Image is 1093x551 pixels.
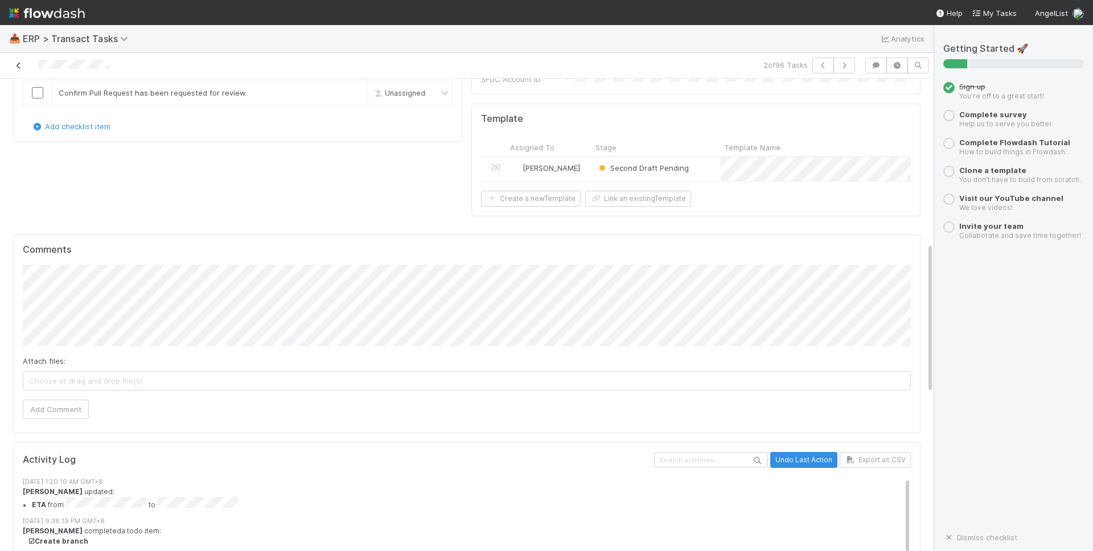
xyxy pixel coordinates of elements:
[1073,8,1084,19] img: avatar_11833ecc-818b-4748-aee0-9d6cf8466369.png
[481,113,523,125] h5: Template
[959,175,1081,184] small: You don’t have to build from scratch.
[23,487,911,511] div: updated:
[9,3,85,23] img: logo-inverted-e16ddd16eac7371096b0.svg
[959,221,1024,231] a: Invite your team
[595,142,617,153] span: Stage
[724,142,780,153] span: Template Name
[23,355,65,367] label: Attach files:
[943,43,1084,55] h5: Getting Started 🚀
[31,122,110,131] a: Add checklist item
[23,516,911,526] div: [DATE] 9:38:19 PM GMT+8
[959,231,1081,240] small: Collaborate and save time together!
[1035,9,1068,18] span: AngelList
[23,454,652,466] h5: Activity Log
[654,452,768,467] input: Search activities...
[959,194,1063,203] a: Visit our YouTube channel
[972,9,1017,18] span: My Tasks
[585,191,691,207] button: Link an existingTemplate
[959,203,1013,212] small: We love videos!
[959,92,1044,100] small: You’re off to a great start!
[959,147,1067,156] small: How to build things in Flowdash.
[23,400,89,419] button: Add Comment
[770,452,837,468] button: Undo Last Action
[959,166,1026,175] a: Clone a template
[880,32,924,46] a: Analytics
[9,34,20,43] span: 📥
[481,191,581,207] button: Create a newTemplate
[23,487,83,496] strong: [PERSON_NAME]
[59,88,246,97] span: Confirm Pull Request has been requested for review
[23,526,911,547] div: completed a todo item:
[512,163,521,172] img: avatar_ef15843f-6fde-4057-917e-3fb236f438ca.png
[597,163,689,172] span: Second Draft Pending
[840,452,911,468] button: Export as CSV
[959,120,1053,128] small: Help us to serve you better.
[371,89,425,97] span: Unassigned
[959,138,1070,147] a: Complete Flowdash Tutorial
[523,163,580,172] span: [PERSON_NAME]
[32,497,911,511] li: from to
[972,7,1017,19] a: My Tasks
[597,162,689,174] div: Second Draft Pending
[23,372,910,390] span: Choose or drag and drop file(s)
[763,59,808,71] span: 2 of 96 Tasks
[23,527,83,535] strong: [PERSON_NAME]
[959,82,985,91] span: Sign up
[28,537,88,545] strong: ☑ Create branch
[23,244,911,256] h5: Comments
[935,7,963,19] div: Help
[959,110,1027,119] a: Complete survey
[481,73,566,85] div: SFDC Account ID
[32,501,46,509] strong: ETA
[511,162,580,174] div: [PERSON_NAME]
[23,477,911,487] div: [DATE] 1:20:10 AM GMT+8
[23,33,134,44] span: ERP > Transact Tasks
[510,142,554,153] span: Assigned To
[943,533,1017,542] a: Dismiss checklist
